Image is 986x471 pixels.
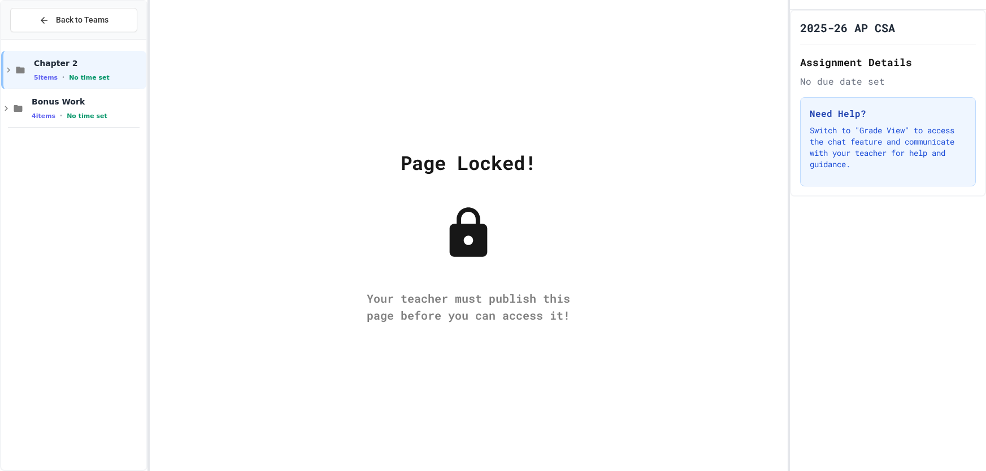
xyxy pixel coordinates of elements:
div: Your teacher must publish this page before you can access it! [355,290,581,324]
iframe: chat widget [892,377,975,425]
div: No due date set [800,75,976,88]
p: Switch to "Grade View" to access the chat feature and communicate with your teacher for help and ... [810,125,966,170]
iframe: chat widget [939,426,975,460]
span: Bonus Work [32,97,144,107]
span: 5 items [34,74,58,81]
span: No time set [67,112,107,120]
div: Page Locked! [401,148,536,177]
span: 4 items [32,112,55,120]
span: • [60,111,62,120]
h2: Assignment Details [800,54,976,70]
button: Back to Teams [10,8,137,32]
span: Chapter 2 [34,58,144,68]
span: No time set [69,74,110,81]
h3: Need Help? [810,107,966,120]
span: Back to Teams [56,14,108,26]
span: • [62,73,64,82]
h1: 2025-26 AP CSA [800,20,895,36]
